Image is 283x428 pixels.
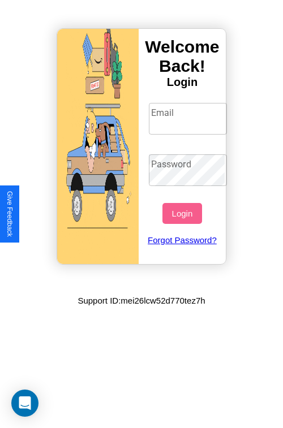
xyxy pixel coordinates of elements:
div: Give Feedback [6,191,14,237]
div: Open Intercom Messenger [11,390,38,417]
h4: Login [139,76,226,89]
p: Support ID: mei26lcw52d770tez7h [78,293,205,308]
button: Login [162,203,201,224]
a: Forgot Password? [143,224,222,256]
h3: Welcome Back! [139,37,226,76]
img: gif [57,29,139,264]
